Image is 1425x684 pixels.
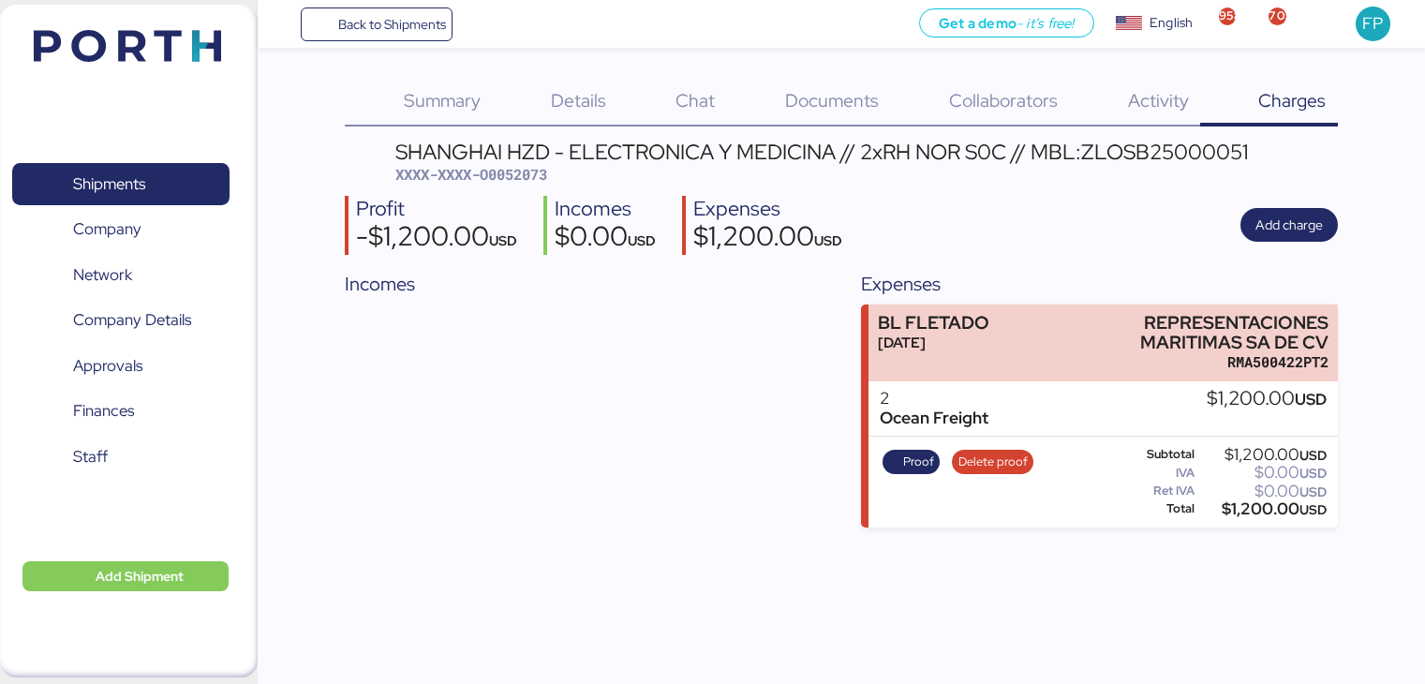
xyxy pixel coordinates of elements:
span: Finances [73,397,134,424]
span: Details [551,88,606,112]
div: Expenses [693,196,842,223]
a: Company Details [12,299,230,342]
div: $1,200.00 [1198,502,1327,516]
span: Company [73,216,141,243]
div: $1,200.00 [1207,389,1327,409]
div: -$1,200.00 [356,223,517,255]
div: Ocean Freight [880,409,988,428]
button: Add Shipment [22,561,229,591]
div: [DATE] [878,333,989,352]
a: Shipments [12,163,230,206]
div: IVA [1124,467,1195,480]
div: Total [1124,502,1195,515]
span: FP [1362,11,1383,36]
div: BL FLETADO [878,313,989,333]
div: $1,200.00 [1198,448,1327,462]
span: Back to Shipments [338,13,446,36]
span: USD [1295,389,1327,409]
div: $1,200.00 [693,223,842,255]
span: Shipments [73,171,145,198]
div: Incomes [345,270,821,298]
div: Subtotal [1124,448,1195,461]
span: Documents [785,88,879,112]
button: Add charge [1240,208,1338,242]
button: Proof [883,450,941,474]
div: Ret IVA [1124,484,1195,498]
span: USD [1299,501,1327,518]
a: Staff [12,436,230,479]
span: Summary [404,88,481,112]
span: Network [73,261,132,289]
button: Delete proof [952,450,1033,474]
span: USD [1299,465,1327,482]
div: Profit [356,196,517,223]
span: XXXX-XXXX-O0052073 [395,165,547,184]
div: 2 [880,389,988,409]
span: Staff [73,443,108,470]
div: REPRESENTACIONES MARITIMAS SA DE CV [1058,313,1329,352]
a: Approvals [12,345,230,388]
span: Activity [1128,88,1189,112]
a: Company [12,208,230,251]
div: Incomes [555,196,656,223]
span: USD [814,231,842,249]
a: Network [12,254,230,297]
span: Add Shipment [96,565,184,587]
a: Finances [12,390,230,433]
div: $0.00 [1198,466,1327,480]
span: Approvals [73,352,142,379]
div: $0.00 [1198,484,1327,498]
span: Company Details [73,306,191,334]
div: English [1150,13,1193,33]
button: Menu [269,8,301,40]
span: Chat [675,88,715,112]
span: Add charge [1255,214,1323,236]
span: USD [628,231,656,249]
div: $0.00 [555,223,656,255]
div: RMA500422PT2 [1058,352,1329,372]
span: Collaborators [949,88,1058,112]
span: USD [1299,483,1327,500]
div: Expenses [861,270,1337,298]
span: Charges [1258,88,1326,112]
span: USD [489,231,517,249]
a: Back to Shipments [301,7,453,41]
div: SHANGHAI HZD - ELECTRONICA Y MEDICINA // 2xRH NOR S0C // MBL:ZLOSB25000051 [395,141,1248,162]
span: Proof [903,452,934,472]
span: Delete proof [958,452,1028,472]
span: USD [1299,447,1327,464]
